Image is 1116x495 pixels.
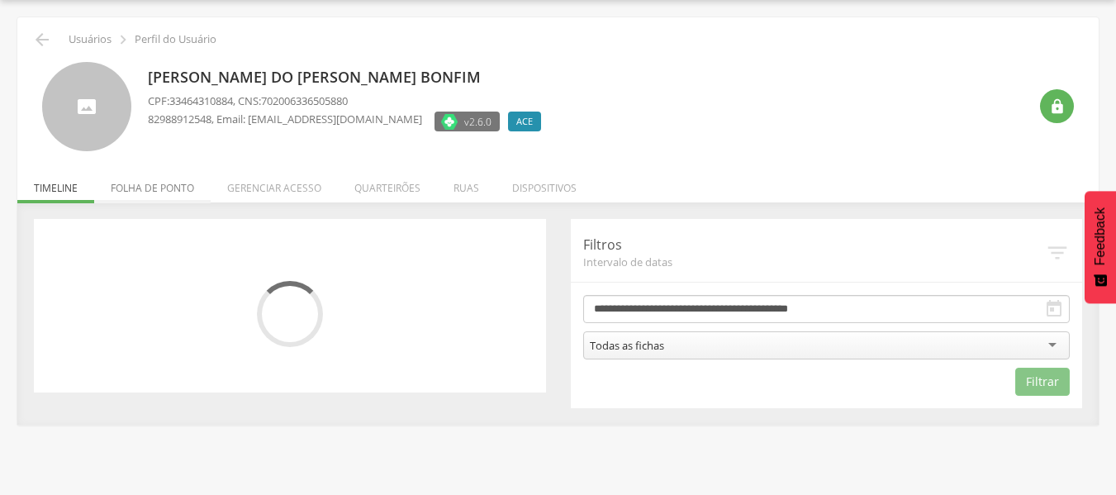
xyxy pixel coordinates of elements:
[1085,191,1116,303] button: Feedback - Mostrar pesquisa
[148,112,422,127] p: , Email: [EMAIL_ADDRESS][DOMAIN_NAME]
[583,255,1046,269] span: Intervalo de datas
[69,33,112,46] p: Usuários
[496,164,593,203] li: Dispositivos
[1093,207,1108,265] span: Feedback
[338,164,437,203] li: Quarteirões
[148,93,549,109] p: CPF: , CNS:
[1044,299,1064,319] i: 
[148,112,211,126] span: 82988912548
[94,164,211,203] li: Folha de ponto
[590,338,664,353] div: Todas as fichas
[211,164,338,203] li: Gerenciar acesso
[114,31,132,49] i: 
[437,164,496,203] li: Ruas
[1015,368,1070,396] button: Filtrar
[135,33,216,46] p: Perfil do Usuário
[464,113,492,130] span: v2.6.0
[148,67,549,88] p: [PERSON_NAME] do [PERSON_NAME] Bonfim
[516,115,533,128] span: ACE
[1049,98,1066,115] i: 
[169,93,233,108] span: 33464310884
[32,30,52,50] i: 
[261,93,348,108] span: 702006336505880
[1045,240,1070,265] i: 
[583,236,1046,255] p: Filtros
